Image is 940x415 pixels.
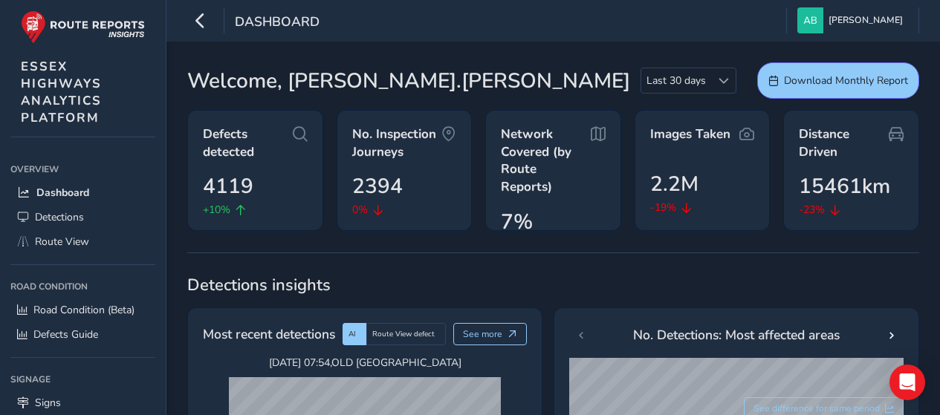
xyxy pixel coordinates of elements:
span: See difference for same period [753,402,880,414]
span: 4119 [203,171,253,202]
img: rr logo [21,10,145,44]
span: [PERSON_NAME] [829,7,903,33]
span: [DATE] 07:54 , OLD [GEOGRAPHIC_DATA] [229,356,501,370]
span: Detections [35,210,84,224]
span: Network Covered (by Route Reports) [501,125,591,196]
span: +10% [203,202,230,218]
span: ESSEX HIGHWAYS ANALYTICS PLATFORM [21,58,102,126]
a: Detections [10,205,155,229]
span: Last 30 days [641,68,711,93]
a: Road Condition (Beta) [10,298,155,322]
span: 7% [501,206,533,238]
img: diamond-layout [797,7,823,33]
span: Most recent detections [203,324,335,344]
a: Defects Guide [10,322,155,347]
div: Open Intercom Messenger [889,365,925,400]
span: 0% [352,202,368,218]
span: Images Taken [650,125,730,143]
span: Download Monthly Report [784,73,908,88]
span: Defects Guide [33,327,98,342]
span: Welcome, [PERSON_NAME].[PERSON_NAME] [187,65,630,97]
span: Distance Driven [799,125,889,160]
span: Road Condition (Beta) [33,303,134,317]
button: Download Monthly Report [757,62,919,99]
div: Road Condition [10,275,155,298]
span: Route View [35,235,89,249]
div: Overview [10,158,155,180]
span: Dashboard [235,13,320,33]
div: Route View defect [366,323,446,345]
a: Dashboard [10,180,155,205]
span: No. Detections: Most affected areas [633,325,840,344]
a: Route View [10,229,155,254]
span: Defects detected [203,125,293,160]
span: 2.2M [650,169,698,200]
span: AI [349,329,356,339]
span: Detections insights [187,274,919,296]
span: -23% [799,202,825,218]
span: -19% [650,200,676,215]
span: 15461km [799,171,890,202]
span: 2394 [352,171,403,202]
button: See more [453,323,527,345]
span: See more [463,328,502,340]
span: Dashboard [36,186,89,200]
span: No. Inspection Journeys [352,125,442,160]
button: [PERSON_NAME] [797,7,908,33]
span: Route View defect [372,329,435,339]
span: Signs [35,396,61,410]
div: Signage [10,368,155,391]
a: Signs [10,391,155,415]
div: AI [343,323,366,345]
